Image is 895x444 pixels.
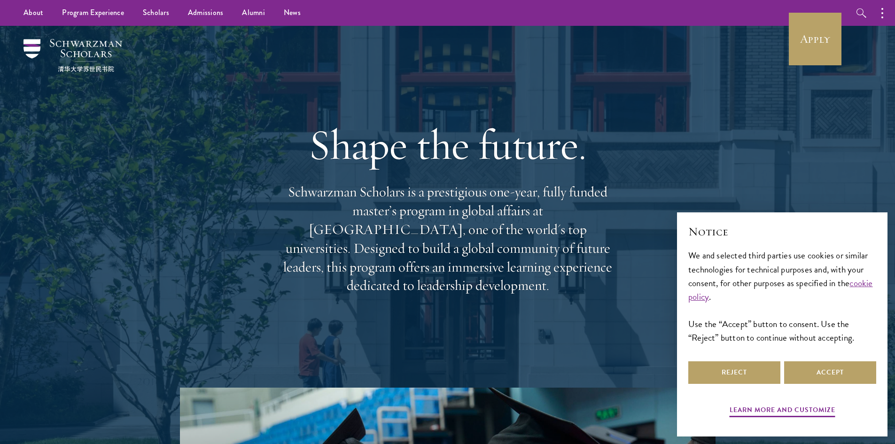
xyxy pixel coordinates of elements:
div: We and selected third parties use cookies or similar technologies for technical purposes and, wit... [688,249,876,344]
button: Reject [688,361,780,384]
a: Apply [789,13,841,65]
button: Learn more and customize [730,404,835,419]
a: cookie policy [688,276,873,304]
p: Schwarzman Scholars is a prestigious one-year, fully funded master’s program in global affairs at... [279,183,617,295]
h2: Notice [688,224,876,240]
h1: Shape the future. [279,118,617,171]
button: Accept [784,361,876,384]
img: Schwarzman Scholars [23,39,122,72]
